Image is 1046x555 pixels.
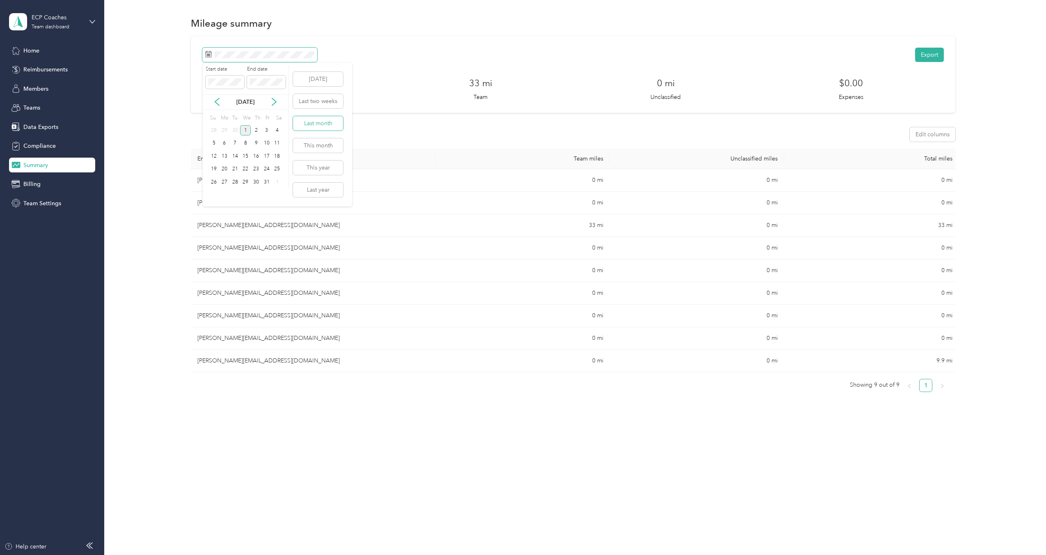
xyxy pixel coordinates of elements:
td: 33 mi [435,214,610,237]
label: End date [247,66,286,73]
td: 0 mi [784,305,959,327]
td: carrie@ecpartners.org [191,237,435,259]
div: 13 [219,151,230,161]
td: suzannah@ecpartners.org [191,192,435,214]
div: 2 [251,125,261,135]
div: 8 [240,138,251,149]
span: Team Settings [23,199,61,208]
h3: 33 mi [469,76,492,90]
div: 22 [240,164,251,174]
a: 1 [920,379,932,392]
div: Mo [219,112,228,124]
th: Team miles [435,149,610,169]
div: 23 [251,164,261,174]
div: 30 [230,125,240,135]
span: Reimbursements [23,65,68,74]
div: Fr [264,112,272,124]
td: 0 mi [784,282,959,305]
td: tara@ecpartners.org [191,169,435,192]
span: Teams [23,103,40,112]
span: Summary [23,161,48,170]
div: 19 [208,164,219,174]
td: 0 mi [610,214,784,237]
td: 0 mi [784,169,959,192]
div: 7 [230,138,240,149]
div: ECP Coaches [32,13,83,22]
span: left [907,383,912,388]
div: 26 [208,177,219,187]
span: Home [23,46,39,55]
td: 0 mi [610,192,784,214]
div: 11 [272,138,283,149]
span: Showing 9 out of 9 [850,379,900,391]
button: This month [293,138,343,153]
button: right [936,379,949,392]
div: 27 [219,177,230,187]
div: 5 [208,138,219,149]
td: 0 mi [435,259,610,282]
td: 0 mi [610,259,784,282]
div: We [241,112,251,124]
span: Members [23,85,48,93]
th: Email [191,149,435,169]
th: Total miles [784,149,959,169]
div: 15 [240,151,251,161]
td: 0 mi [784,327,959,350]
span: Compliance [23,142,56,150]
div: 31 [261,177,272,187]
th: Unclassified miles [610,149,784,169]
td: romina@ecpartners.org [191,214,435,237]
button: Export [915,48,944,62]
button: Last year [293,183,343,197]
td: 0 mi [610,169,784,192]
div: 4 [272,125,283,135]
div: 1 [272,177,283,187]
div: 17 [261,151,272,161]
td: 0 mi [435,350,610,372]
td: 0 mi [610,350,784,372]
td: luz@ecpartners.org [191,282,435,305]
li: Previous Page [903,379,916,392]
td: 0 mi [435,327,610,350]
div: 6 [219,138,230,149]
button: [DATE] [293,72,343,86]
div: 21 [230,164,240,174]
li: 1 [919,379,932,392]
div: 25 [272,164,283,174]
td: 0 mi [610,282,784,305]
td: 0 mi [784,192,959,214]
div: 24 [261,164,272,174]
div: Team dashboard [32,25,69,30]
div: 12 [208,151,219,161]
span: Billing [23,180,41,188]
td: 0 mi [435,305,610,327]
div: 1 [240,125,251,135]
td: 0 mi [784,237,959,259]
h3: $0.00 [839,76,863,90]
p: Expenses [839,93,863,101]
button: Help center [5,542,46,551]
div: Th [254,112,261,124]
h3: 0 mi [657,76,675,90]
div: 29 [219,125,230,135]
div: 16 [251,151,261,161]
div: Tu [231,112,239,124]
td: olga@ecpartners.org [191,350,435,372]
div: 10 [261,138,272,149]
td: 0 mi [435,282,610,305]
p: Unclassified [650,93,681,101]
div: 30 [251,177,261,187]
td: 0 mi [610,237,784,259]
div: Su [208,112,216,124]
div: 28 [230,177,240,187]
td: 0 mi [784,259,959,282]
td: 0 mi [435,237,610,259]
p: Team [474,93,488,101]
div: Sa [275,112,282,124]
div: 9 [251,138,261,149]
div: 28 [208,125,219,135]
button: Edit columns [910,127,955,142]
button: Last two weeks [293,94,343,108]
p: [DATE] [228,98,263,106]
